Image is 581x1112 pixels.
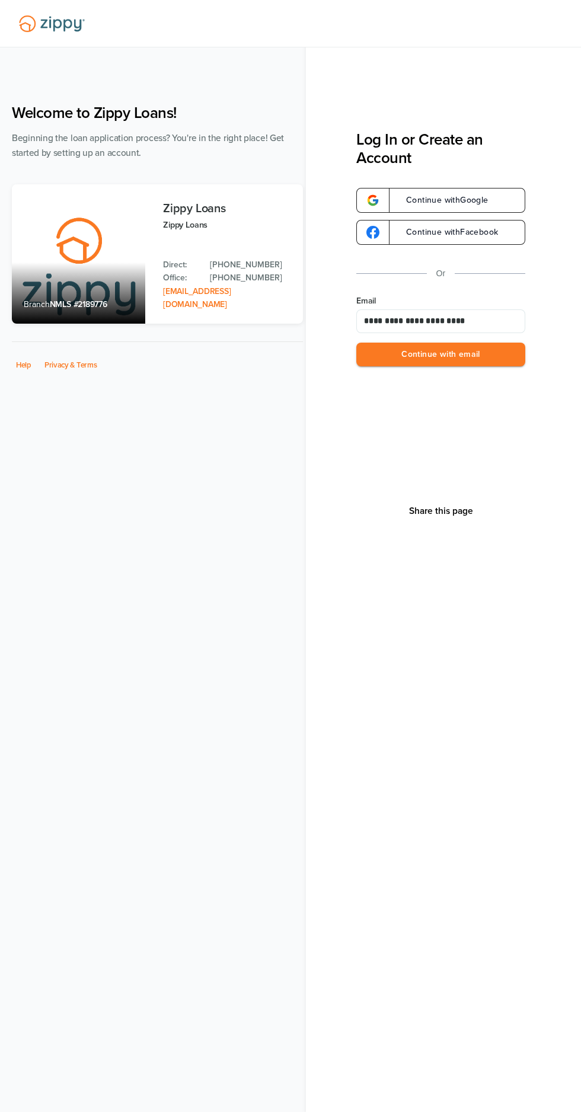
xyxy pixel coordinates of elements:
[163,271,198,285] p: Office:
[163,202,291,215] h3: Zippy Loans
[356,295,525,307] label: Email
[16,360,31,370] a: Help
[356,343,525,367] button: Continue with email
[394,228,498,237] span: Continue with Facebook
[366,226,379,239] img: google-logo
[12,104,303,122] h1: Welcome to Zippy Loans!
[44,360,97,370] a: Privacy & Terms
[163,218,291,232] p: Zippy Loans
[356,309,525,333] input: Email Address
[12,10,92,37] img: Lender Logo
[24,299,50,309] span: Branch
[356,220,525,245] a: google-logoContinue withFacebook
[366,194,379,207] img: google-logo
[163,258,198,271] p: Direct:
[50,299,107,309] span: NMLS #2189776
[163,286,231,309] a: Email Address: zippyguide@zippymh.com
[394,196,489,204] span: Continue with Google
[406,505,477,517] button: Share This Page
[356,130,525,167] h3: Log In or Create an Account
[436,266,446,281] p: Or
[210,258,291,271] a: Direct Phone: 512-975-2947
[12,133,284,158] span: Beginning the loan application process? You're in the right place! Get started by setting up an a...
[356,188,525,213] a: google-logoContinue withGoogle
[210,271,291,285] a: Office Phone: 512-975-2947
